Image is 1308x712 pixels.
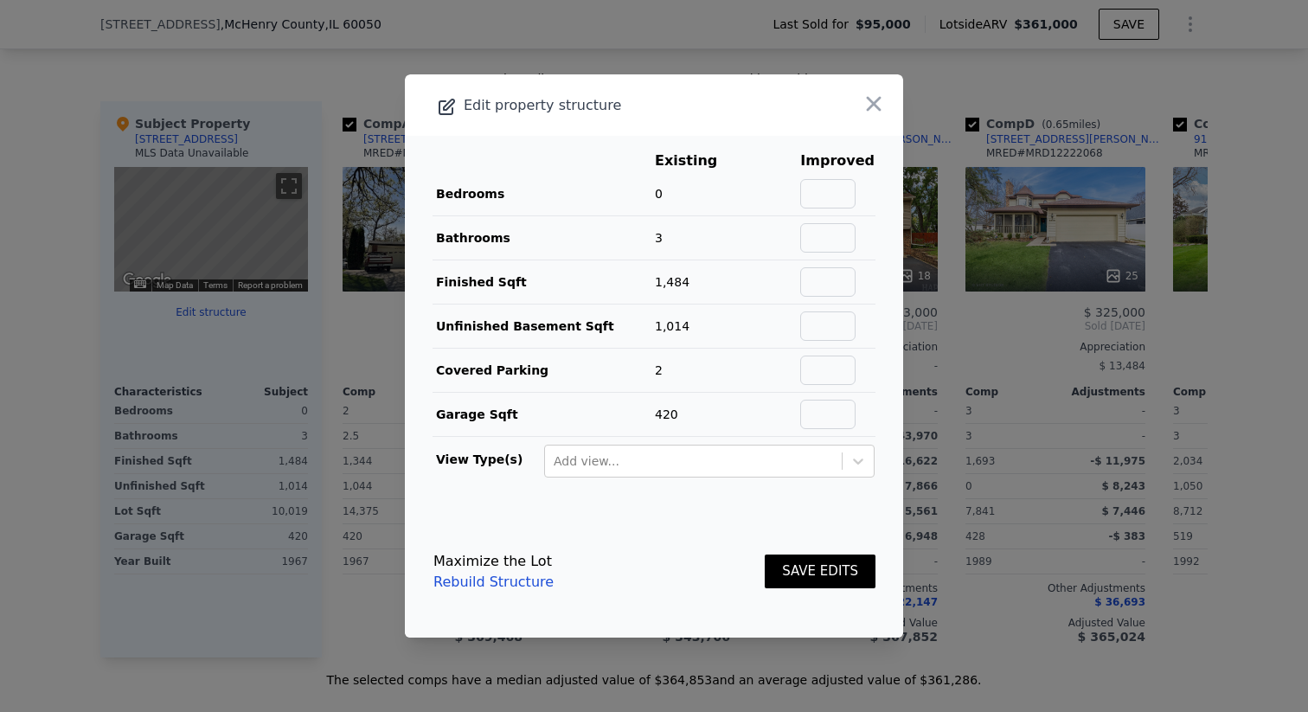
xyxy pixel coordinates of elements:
[799,150,875,172] th: Improved
[655,407,678,421] span: 420
[433,349,654,393] td: Covered Parking
[433,305,654,349] td: Unfinished Basement Sqft
[655,275,689,289] span: 1,484
[405,93,804,118] div: Edit property structure
[433,172,654,216] td: Bedrooms
[433,260,654,305] td: Finished Sqft
[655,231,663,245] span: 3
[655,187,663,201] span: 0
[433,551,554,572] div: Maximize the Lot
[655,319,689,333] span: 1,014
[655,363,663,377] span: 2
[433,572,554,593] a: Rebuild Structure
[433,216,654,260] td: Bathrooms
[654,150,744,172] th: Existing
[433,393,654,437] td: Garage Sqft
[433,437,543,478] td: View Type(s)
[765,555,875,588] button: SAVE EDITS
